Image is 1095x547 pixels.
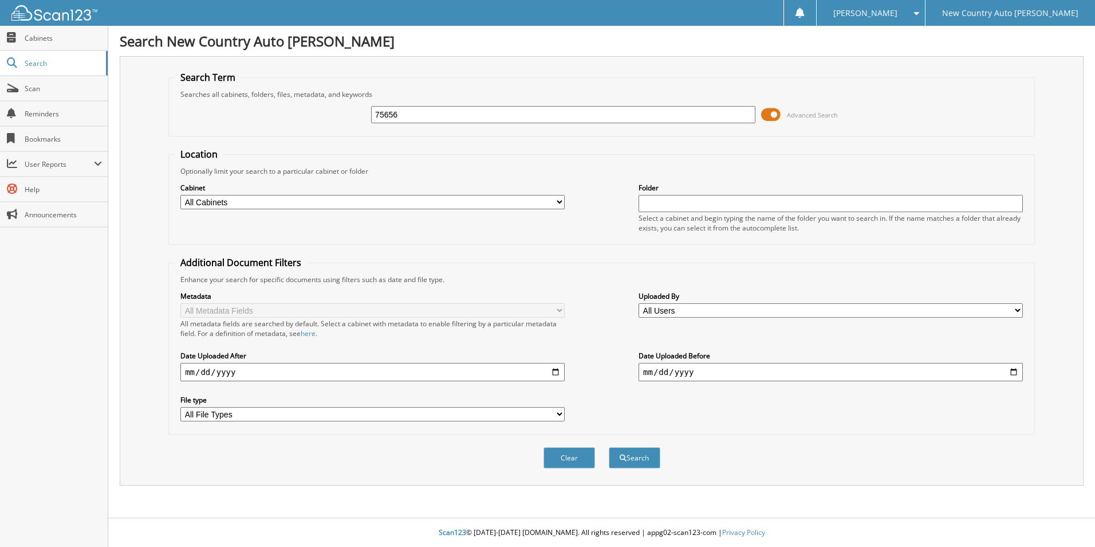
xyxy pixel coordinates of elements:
[639,291,1023,301] label: Uploaded By
[639,183,1023,193] label: Folder
[108,519,1095,547] div: © [DATE]-[DATE] [DOMAIN_NAME]. All rights reserved | appg02-scan123-com |
[942,10,1078,17] span: New Country Auto [PERSON_NAME]
[543,447,595,468] button: Clear
[120,32,1084,50] h1: Search New Country Auto [PERSON_NAME]
[301,329,316,338] a: here
[25,210,102,220] span: Announcements
[25,185,102,194] span: Help
[180,291,565,301] label: Metadata
[639,363,1023,381] input: end
[11,5,97,21] img: scan123-logo-white.svg
[833,10,897,17] span: [PERSON_NAME]
[439,528,466,537] span: Scan123
[180,395,565,405] label: File type
[25,84,102,93] span: Scan
[722,528,765,537] a: Privacy Policy
[180,363,565,381] input: start
[175,256,307,269] legend: Additional Document Filters
[25,134,102,144] span: Bookmarks
[180,351,565,361] label: Date Uploaded After
[180,183,565,193] label: Cabinet
[175,166,1029,176] div: Optionally limit your search to a particular cabinet or folder
[175,275,1029,284] div: Enhance your search for specific documents using filters such as date and file type.
[639,351,1023,361] label: Date Uploaded Before
[175,71,241,84] legend: Search Term
[639,213,1023,233] div: Select a cabinet and begin typing the name of the folder you want to search in. If the name match...
[180,319,565,338] div: All metadata fields are searched by default. Select a cabinet with metadata to enable filtering b...
[175,89,1029,99] div: Searches all cabinets, folders, files, metadata, and keywords
[25,58,100,68] span: Search
[1038,492,1095,547] iframe: Chat Widget
[609,447,660,468] button: Search
[25,33,102,43] span: Cabinets
[25,159,94,169] span: User Reports
[25,109,102,119] span: Reminders
[787,111,838,119] span: Advanced Search
[175,148,223,161] legend: Location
